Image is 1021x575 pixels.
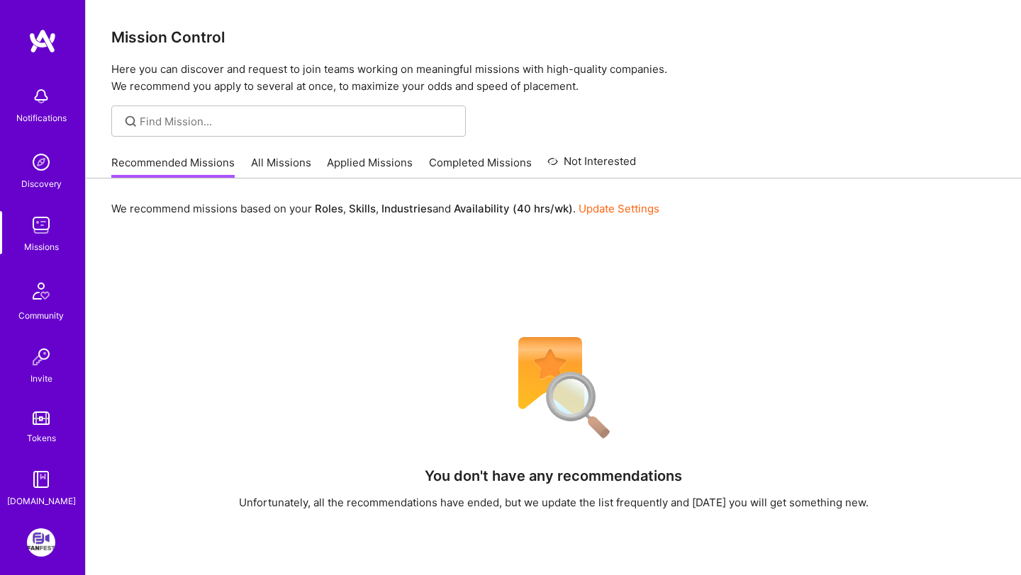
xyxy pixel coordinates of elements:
a: Recommended Missions [111,155,235,178]
b: Skills [349,202,376,215]
img: teamwork [27,211,55,239]
div: Invite [30,371,52,386]
b: Roles [315,202,343,215]
h3: Mission Control [111,28,995,46]
b: Industries [381,202,433,215]
img: Community [24,274,58,308]
input: Find Mission... [140,114,455,129]
img: bell [27,82,55,110]
a: Update Settings [579,202,659,215]
h4: You don't have any recommendations [425,467,682,484]
b: Availability (40 hrs/wk) [454,202,573,215]
a: All Missions [251,155,311,178]
div: Community [18,308,64,323]
p: We recommend missions based on your , , and . [111,201,659,216]
p: Here you can discover and request to join teams working on meaningful missions with high-quality ... [111,61,995,95]
a: Not Interested [547,153,636,178]
img: tokens [33,411,50,425]
img: Invite [27,343,55,371]
img: logo [28,28,57,54]
div: Unfortunately, all the recommendations have ended, but we update the list frequently and [DATE] y... [239,495,869,510]
a: Applied Missions [327,155,413,178]
div: [DOMAIN_NAME] [7,494,76,508]
img: guide book [27,465,55,494]
div: Missions [24,239,59,254]
img: No Results [493,328,614,448]
i: icon SearchGrey [123,113,139,130]
div: Notifications [16,110,67,125]
div: Discovery [21,176,62,191]
div: Tokens [27,431,56,445]
img: discovery [27,148,55,176]
a: FanFest: Media Engagement Platform [23,528,59,557]
a: Completed Missions [429,155,532,178]
img: FanFest: Media Engagement Platform [27,528,55,557]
